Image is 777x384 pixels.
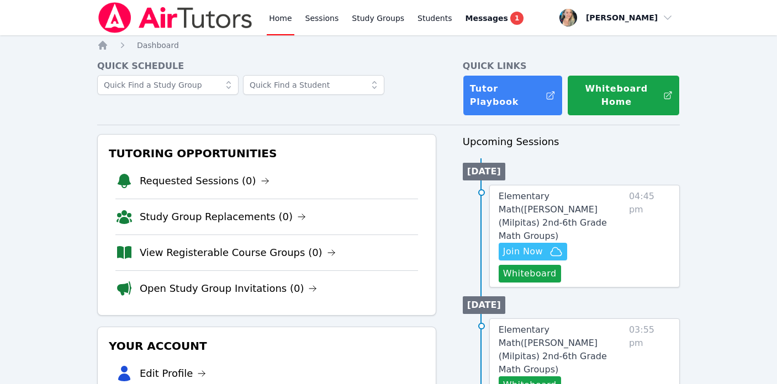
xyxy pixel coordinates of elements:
[463,60,680,73] h4: Quick Links
[510,12,524,25] span: 1
[499,243,567,260] button: Join Now
[107,336,427,356] h3: Your Account
[499,323,625,376] a: Elementary Math([PERSON_NAME] (Milpitas) 2nd-6th Grade Math Groups)
[463,75,563,116] a: Tutor Playbook
[140,245,336,260] a: View Registerable Course Groups (0)
[97,40,680,51] nav: Breadcrumb
[140,173,269,189] a: Requested Sessions (0)
[140,281,318,296] a: Open Study Group Invitations (0)
[466,13,508,24] span: Messages
[629,190,670,282] span: 04:45 pm
[107,143,427,163] h3: Tutoring Opportunities
[140,209,306,225] a: Study Group Replacements (0)
[137,40,179,51] a: Dashboard
[463,134,680,150] h3: Upcoming Sessions
[97,75,239,95] input: Quick Find a Study Group
[499,265,561,282] button: Whiteboard
[97,60,436,73] h4: Quick Schedule
[499,190,625,243] a: Elementary Math([PERSON_NAME] (Milpitas) 2nd-6th Grade Math Groups)
[97,2,253,33] img: Air Tutors
[463,296,505,314] li: [DATE]
[567,75,680,116] button: Whiteboard Home
[243,75,384,95] input: Quick Find a Student
[140,366,207,381] a: Edit Profile
[137,41,179,50] span: Dashboard
[503,245,543,258] span: Join Now
[499,191,607,241] span: Elementary Math ( [PERSON_NAME] (Milpitas) 2nd-6th Grade Math Groups )
[463,163,505,180] li: [DATE]
[499,324,607,375] span: Elementary Math ( [PERSON_NAME] (Milpitas) 2nd-6th Grade Math Groups )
